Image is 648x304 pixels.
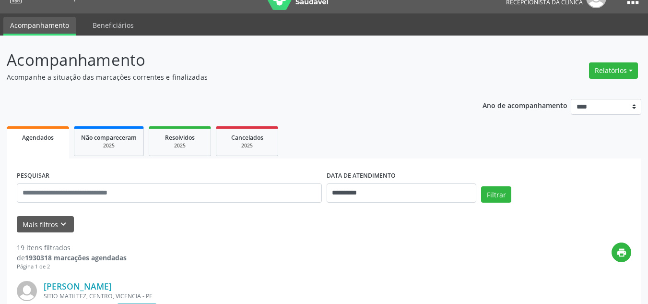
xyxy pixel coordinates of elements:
[231,134,263,142] span: Cancelados
[58,219,69,230] i: keyboard_arrow_down
[17,243,127,253] div: 19 itens filtrados
[223,142,271,149] div: 2025
[22,134,54,142] span: Agendados
[3,17,76,36] a: Acompanhamento
[17,169,49,183] label: PESQUISAR
[17,263,127,271] div: Página 1 de 2
[44,292,487,300] div: SITIO MATILTEZ, CENTRO, VICENCIA - PE
[612,243,631,262] button: print
[86,17,141,34] a: Beneficiários
[25,253,127,262] strong: 1930318 marcações agendadas
[17,253,127,263] div: de
[7,48,451,72] p: Acompanhamento
[483,99,567,111] p: Ano de acompanhamento
[17,281,37,301] img: img
[81,134,137,142] span: Não compareceram
[165,134,195,142] span: Resolvidos
[44,281,112,292] a: [PERSON_NAME]
[481,186,511,203] button: Filtrar
[616,247,627,258] i: print
[81,142,137,149] div: 2025
[327,169,396,183] label: DATA DE ATENDIMENTO
[156,142,204,149] div: 2025
[17,216,74,233] button: Mais filtroskeyboard_arrow_down
[589,62,638,79] button: Relatórios
[7,72,451,82] p: Acompanhe a situação das marcações correntes e finalizadas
